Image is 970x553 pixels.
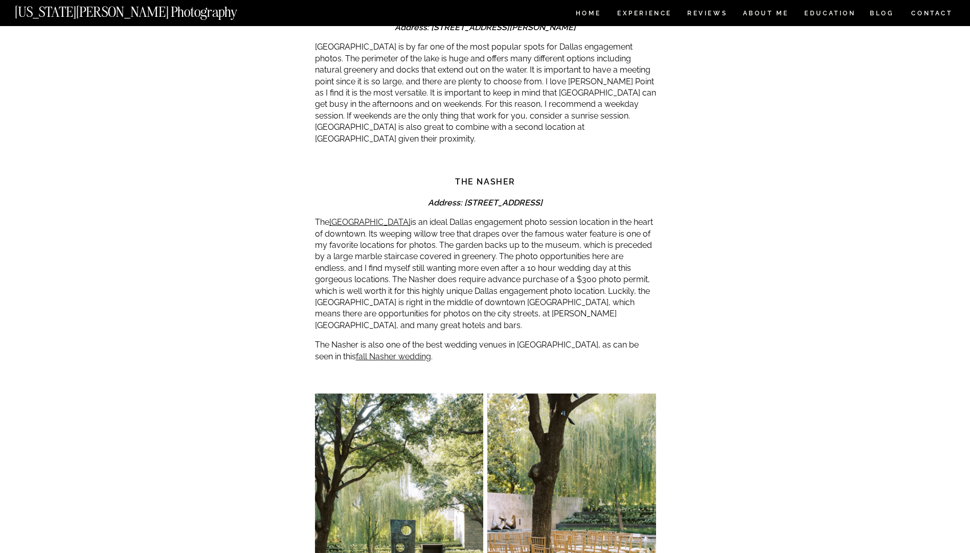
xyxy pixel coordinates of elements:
[15,5,272,14] a: [US_STATE][PERSON_NAME] Photography
[315,41,656,145] p: [GEOGRAPHIC_DATA] is by far one of the most popular spots for Dallas engagement photos. The perim...
[455,177,515,187] strong: The Nasher
[687,10,726,19] a: REVIEWS
[428,198,543,208] em: Address: [STREET_ADDRESS]
[742,10,789,19] a: ABOUT ME
[315,217,656,331] p: The is an ideal Dallas engagement photo session location in the heart of downtown. Its weeping wi...
[911,8,953,19] a: CONTACT
[395,22,576,32] em: Address: [STREET_ADDRESS][PERSON_NAME]
[356,352,431,361] a: fall Nasher wedding
[436,2,534,11] strong: [GEOGRAPHIC_DATA]
[574,10,603,19] a: HOME
[617,10,671,19] a: Experience
[329,217,411,227] a: [GEOGRAPHIC_DATA]
[315,339,656,362] p: The Nasher is also one of the best wedding venues in [GEOGRAPHIC_DATA], as can be seen in this .
[870,10,894,19] a: BLOG
[803,10,857,19] a: EDUCATION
